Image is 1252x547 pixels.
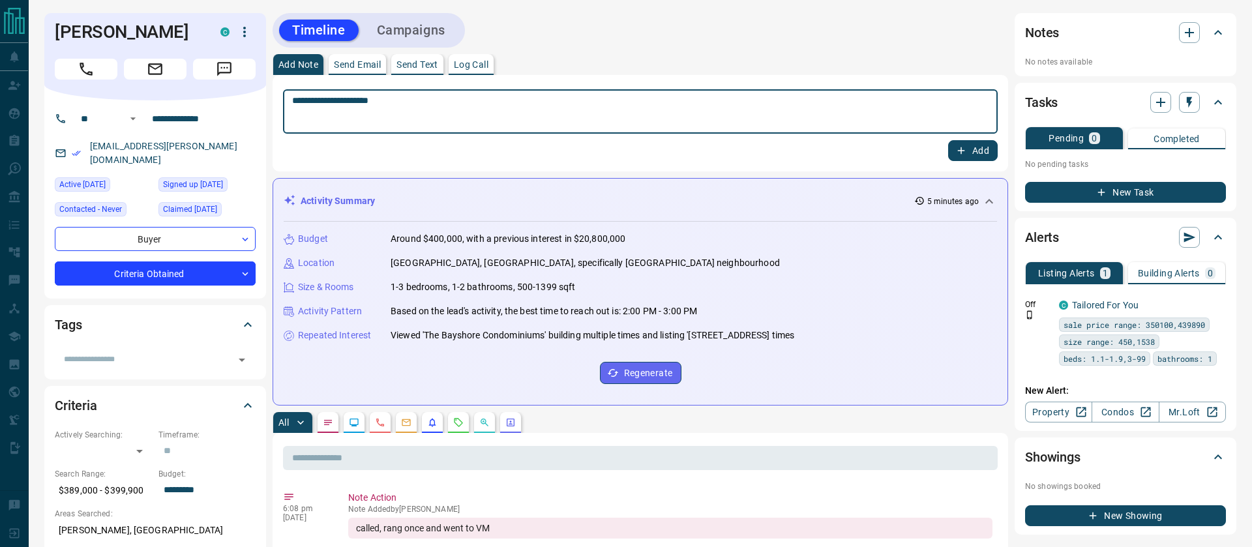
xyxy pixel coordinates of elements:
p: $389,000 - $399,900 [55,480,152,501]
p: Budget [298,232,328,246]
svg: Listing Alerts [427,417,438,428]
p: 1-3 bedrooms, 1-2 bathrooms, 500-1399 sqft [391,280,576,294]
p: Around $400,000, with a previous interest in $20,800,000 [391,232,625,246]
p: Completed [1154,134,1200,143]
p: Timeframe: [158,429,256,441]
h2: Tasks [1025,92,1058,113]
button: Regenerate [600,362,681,384]
p: Budget: [158,468,256,480]
button: Campaigns [364,20,458,41]
span: Active [DATE] [59,178,106,191]
div: Fri Jul 05 2024 [158,202,256,220]
div: Activity Summary5 minutes ago [284,189,997,213]
h2: Alerts [1025,227,1059,248]
a: Condos [1092,402,1159,422]
p: 0 [1092,134,1097,143]
p: No showings booked [1025,480,1226,492]
p: Viewed 'The Bayshore Condominiums' building multiple times and listing '[STREET_ADDRESS] times [391,329,794,342]
h2: Notes [1025,22,1059,43]
p: 6:08 pm [283,504,329,513]
p: [DATE] [283,513,329,522]
button: Open [233,351,251,369]
span: Message [193,59,256,80]
p: [GEOGRAPHIC_DATA], [GEOGRAPHIC_DATA], specifically [GEOGRAPHIC_DATA] neighbourhood [391,256,780,270]
h1: [PERSON_NAME] [55,22,201,42]
p: Note Added by [PERSON_NAME] [348,505,992,514]
p: Off [1025,299,1051,310]
span: Email [124,59,186,80]
span: Contacted - Never [59,203,122,216]
div: Tasks [1025,87,1226,118]
p: 1 [1103,269,1108,278]
div: condos.ca [1059,301,1068,310]
span: Claimed [DATE] [163,203,217,216]
div: Sun Sep 14 2025 [55,177,152,196]
p: [PERSON_NAME], [GEOGRAPHIC_DATA] [55,520,256,541]
h2: Criteria [55,395,97,416]
span: Signed up [DATE] [163,178,223,191]
button: Add [948,140,998,161]
a: Mr.Loft [1159,402,1226,422]
svg: Emails [401,417,411,428]
svg: Opportunities [479,417,490,428]
a: Tailored For You [1072,300,1139,310]
div: Criteria Obtained [55,261,256,286]
p: Activity Summary [301,194,375,208]
svg: Notes [323,417,333,428]
h2: Tags [55,314,82,335]
h2: Showings [1025,447,1081,467]
div: Showings [1025,441,1226,473]
svg: Calls [375,417,385,428]
span: bathrooms: 1 [1157,352,1212,365]
div: Wed Dec 13 2017 [158,177,256,196]
p: Building Alerts [1138,269,1200,278]
p: Send Email [334,60,381,69]
p: Repeated Interest [298,329,371,342]
div: called, rang once and went to VM [348,518,992,539]
span: beds: 1.1-1.9,3-99 [1064,352,1146,365]
p: New Alert: [1025,384,1226,398]
button: New Task [1025,182,1226,203]
p: No notes available [1025,56,1226,68]
p: Add Note [278,60,318,69]
p: Actively Searching: [55,429,152,441]
div: Buyer [55,227,256,251]
div: Alerts [1025,222,1226,253]
div: Tags [55,309,256,340]
p: Size & Rooms [298,280,354,294]
button: Open [125,111,141,126]
p: Activity Pattern [298,304,362,318]
p: Based on the lead's activity, the best time to reach out is: 2:00 PM - 3:00 PM [391,304,697,318]
svg: Push Notification Only [1025,310,1034,319]
span: size range: 450,1538 [1064,335,1155,348]
p: Listing Alerts [1038,269,1095,278]
a: [EMAIL_ADDRESS][PERSON_NAME][DOMAIN_NAME] [90,141,237,165]
a: Property [1025,402,1092,422]
span: Call [55,59,117,80]
p: Search Range: [55,468,152,480]
p: No pending tasks [1025,155,1226,174]
div: condos.ca [220,27,230,37]
p: Note Action [348,491,992,505]
div: Criteria [55,390,256,421]
svg: Requests [453,417,464,428]
p: Pending [1049,134,1084,143]
p: Log Call [454,60,488,69]
p: 5 minutes ago [927,196,979,207]
span: sale price range: 350100,439890 [1064,318,1205,331]
svg: Agent Actions [505,417,516,428]
svg: Email Verified [72,149,81,158]
div: Notes [1025,17,1226,48]
button: Timeline [279,20,359,41]
p: All [278,418,289,427]
svg: Lead Browsing Activity [349,417,359,428]
p: Areas Searched: [55,508,256,520]
p: Location [298,256,335,270]
p: 0 [1208,269,1213,278]
p: Send Text [396,60,438,69]
button: New Showing [1025,505,1226,526]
